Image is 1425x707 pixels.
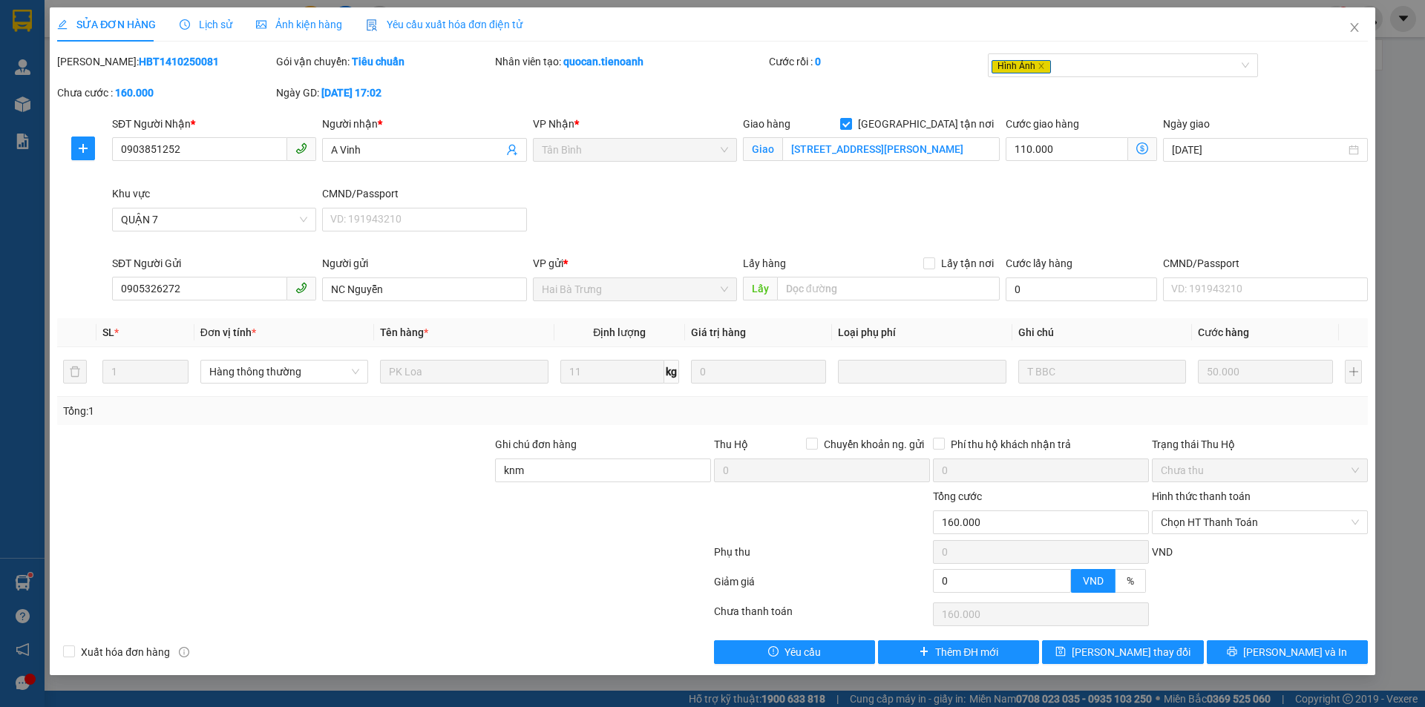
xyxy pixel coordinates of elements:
[256,19,342,30] span: Ảnh kiện hàng
[112,116,316,132] div: SĐT Người Nhận
[743,118,790,130] span: Giao hàng
[1349,22,1360,33] span: close
[992,60,1051,73] span: Hình Ảnh
[1207,640,1368,664] button: printer[PERSON_NAME] và In
[1161,459,1359,481] span: Chưa thu
[743,137,782,161] span: Giao
[1136,142,1148,154] span: dollar-circle
[1018,360,1186,384] input: Ghi Chú
[852,116,1000,132] span: [GEOGRAPHIC_DATA] tận nơi
[180,19,190,30] span: clock-circle
[380,326,428,338] span: Tên hàng
[1198,326,1249,338] span: Cước hàng
[102,326,114,338] span: SL
[1152,546,1173,558] span: VND
[200,326,256,338] span: Đơn vị tính
[712,603,931,629] div: Chưa thanh toán
[63,360,87,384] button: delete
[295,282,307,294] span: phone
[533,255,737,272] div: VP gửi
[180,19,232,30] span: Lịch sử
[322,255,526,272] div: Người gửi
[495,53,766,70] div: Nhân viên tạo:
[563,56,643,68] b: quocan.tienoanh
[57,85,273,101] div: Chưa cước :
[784,644,821,660] span: Yêu cầu
[533,118,574,130] span: VP Nhận
[322,116,526,132] div: Người nhận
[1083,575,1104,587] span: VND
[115,87,154,99] b: 160.000
[1227,646,1237,658] span: printer
[878,640,1039,664] button: plusThêm ĐH mới
[380,360,548,384] input: VD: Bàn, Ghế
[542,278,728,300] span: Hai Bà Trưng
[112,185,316,202] div: Khu vực
[71,137,95,160] button: plus
[276,53,492,70] div: Gói vận chuyển:
[691,326,746,338] span: Giá trị hàng
[322,185,526,202] div: CMND/Passport
[1334,7,1375,49] button: Close
[72,142,94,154] span: plus
[112,255,316,272] div: SĐT Người Gửi
[495,458,711,482] input: Ghi chú đơn hàng
[768,646,779,658] span: exclamation-circle
[712,544,931,570] div: Phụ thu
[782,137,1000,161] input: Giao tận nơi
[777,277,1000,300] input: Dọc đường
[712,573,931,599] div: Giảm giá
[295,142,307,154] span: phone
[1172,142,1345,158] input: Ngày giao
[366,19,522,30] span: Yêu cầu xuất hóa đơn điện tử
[75,644,176,660] span: Xuất hóa đơn hàng
[506,144,518,156] span: user-add
[321,87,381,99] b: [DATE] 17:02
[714,438,748,450] span: Thu Hộ
[179,647,189,657] span: info-circle
[1163,255,1367,272] div: CMND/Passport
[1038,62,1045,70] span: close
[57,19,68,30] span: edit
[1042,640,1203,664] button: save[PERSON_NAME] thay đổi
[352,56,404,68] b: Tiêu chuẩn
[743,277,777,300] span: Lấy
[276,85,492,101] div: Ngày GD:
[1006,137,1128,161] input: Cước giao hàng
[63,403,550,419] div: Tổng: 1
[1243,644,1347,660] span: [PERSON_NAME] và In
[1055,646,1066,658] span: save
[1006,118,1079,130] label: Cước giao hàng
[256,19,266,30] span: picture
[121,208,307,231] span: QUẬN 7
[1127,575,1134,587] span: %
[769,53,985,70] div: Cước rồi :
[945,436,1077,453] span: Phí thu hộ khách nhận trả
[139,56,219,68] b: HBT1410250081
[57,19,156,30] span: SỬA ĐƠN HÀNG
[933,490,982,502] span: Tổng cước
[935,255,1000,272] span: Lấy tận nơi
[1198,360,1333,384] input: 0
[818,436,930,453] span: Chuyển khoản ng. gửi
[1072,644,1190,660] span: [PERSON_NAME] thay đổi
[495,438,577,450] label: Ghi chú đơn hàng
[691,360,826,384] input: 0
[593,326,646,338] span: Định lượng
[209,361,359,383] span: Hàng thông thường
[1345,360,1361,384] button: plus
[664,360,679,384] span: kg
[832,318,1012,347] th: Loại phụ phí
[919,646,929,658] span: plus
[1152,490,1251,502] label: Hình thức thanh toán
[1161,511,1359,533] span: Chọn HT Thanh Toán
[935,644,998,660] span: Thêm ĐH mới
[366,19,378,31] img: icon
[743,257,786,269] span: Lấy hàng
[1163,118,1210,130] label: Ngày giao
[714,640,875,664] button: exclamation-circleYêu cầu
[815,56,821,68] b: 0
[1006,277,1157,301] input: Cước lấy hàng
[1152,436,1368,453] div: Trạng thái Thu Hộ
[1006,257,1072,269] label: Cước lấy hàng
